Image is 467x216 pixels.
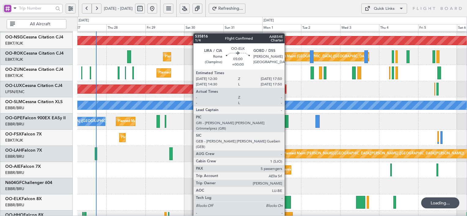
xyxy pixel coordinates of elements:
a: EBKT/KJK [5,57,23,62]
div: [DATE] [263,18,274,23]
a: OO-ELKFalcon 8X [5,197,42,201]
button: All Aircraft [7,19,66,29]
a: EBBR/BRU [5,121,24,127]
a: OO-NSGCessna Citation CJ4 [5,35,63,39]
a: N604GFChallenger 604 [5,181,52,185]
div: Wed 3 [340,24,379,31]
span: N604GF [5,181,22,185]
span: OO-LAH [5,148,22,153]
a: OO-AIEFalcon 7X [5,164,41,169]
div: Planned Maint Kortrijk-[GEOGRAPHIC_DATA] [121,133,192,142]
a: OO-ROKCessna Citation CJ4 [5,51,64,56]
div: Planned Maint [GEOGRAPHIC_DATA] ([GEOGRAPHIC_DATA] National) [118,117,228,126]
span: All Aircraft [16,22,64,26]
a: OO-SLMCessna Citation XLS [5,100,63,104]
a: OO-ZUNCessna Citation CJ4 [5,67,63,72]
div: Wed 27 [68,24,106,31]
div: Thu 4 [379,24,418,31]
span: Refreshing... [218,6,243,11]
span: OO-SLM [5,100,22,104]
div: Loading... [421,197,459,208]
a: EBBR/BRU [5,154,24,159]
span: OO-FSX [5,132,22,136]
span: OO-ROK [5,51,23,56]
div: Sun 31 [223,24,262,31]
span: OO-ELK [5,197,22,201]
a: OO-GPEFalcon 900EX EASy II [5,116,66,120]
a: EBBR/BRU [5,170,24,175]
input: Trip Number [19,4,53,13]
div: Tue 2 [301,24,340,31]
a: OO-LAHFalcon 7X [5,148,42,153]
a: EBKT/KJK [5,73,23,78]
div: Planned Maint Kortrijk-[GEOGRAPHIC_DATA] [158,68,230,77]
div: Thu 28 [106,24,145,31]
div: Fri 5 [418,24,457,31]
div: [DATE] [79,18,89,23]
div: Fri 29 [145,24,184,31]
a: EBBR/BRU [5,202,24,208]
a: LFSN/ENC [5,89,24,95]
span: OO-ZUN [5,67,23,72]
a: EBBR/BRU [5,186,24,192]
span: OO-AIE [5,164,21,169]
a: EBKT/KJK [5,41,23,46]
span: OO-LUX [5,84,22,88]
button: Refreshing... [209,4,245,13]
button: Quick Links [361,4,407,13]
div: Sat 30 [184,24,223,31]
div: Planned Maint [PERSON_NAME]-[GEOGRAPHIC_DATA][PERSON_NAME] ([GEOGRAPHIC_DATA][PERSON_NAME]) [283,149,464,158]
a: EBBR/BRU [5,105,24,111]
div: Planned Maint [GEOGRAPHIC_DATA] ([GEOGRAPHIC_DATA]) [281,165,378,175]
div: Mon 1 [262,24,301,31]
a: OO-FSXFalcon 7X [5,132,42,136]
div: Planned Maint Kortrijk-[GEOGRAPHIC_DATA] [165,52,236,61]
span: [DATE] - [DATE] [104,6,133,11]
span: OO-GPE [5,116,23,120]
div: No Crew [GEOGRAPHIC_DATA] ([GEOGRAPHIC_DATA] National) [30,117,132,126]
div: Planned Maint [GEOGRAPHIC_DATA] ([GEOGRAPHIC_DATA]) [274,52,370,61]
div: Quick Links [374,6,395,12]
span: OO-NSG [5,35,23,39]
a: EBKT/KJK [5,138,23,143]
a: OO-LUXCessna Citation CJ4 [5,84,62,88]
